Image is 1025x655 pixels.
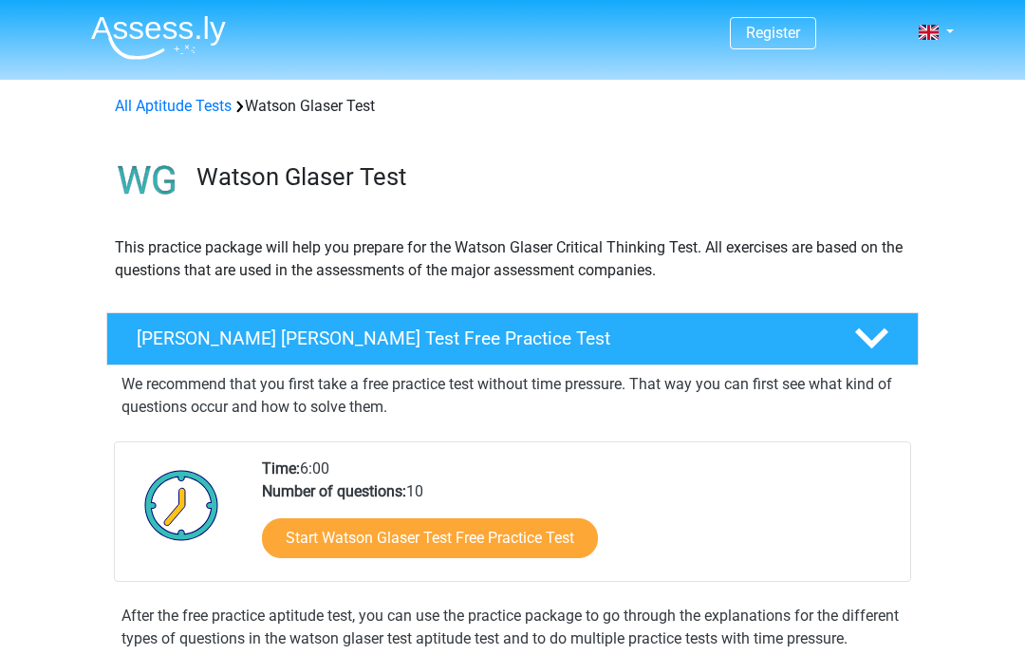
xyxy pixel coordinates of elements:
a: All Aptitude Tests [115,97,232,115]
a: Register [746,24,800,42]
p: We recommend that you first take a free practice test without time pressure. That way you can fir... [121,373,904,419]
a: Start Watson Glaser Test Free Practice Test [262,518,598,558]
p: This practice package will help you prepare for the Watson Glaser Critical Thinking Test. All exe... [115,236,910,282]
h3: Watson Glaser Test [196,162,904,192]
img: watson glaser test [107,140,188,221]
a: [PERSON_NAME] [PERSON_NAME] Test Free Practice Test [99,312,926,365]
div: Watson Glaser Test [107,95,918,118]
div: After the free practice aptitude test, you can use the practice package to go through the explana... [114,605,911,650]
b: Number of questions: [262,482,406,500]
b: Time: [262,459,300,477]
h4: [PERSON_NAME] [PERSON_NAME] Test Free Practice Test [137,327,824,349]
img: Clock [134,458,230,552]
img: Assessly [91,15,226,60]
div: 6:00 10 [248,458,909,581]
